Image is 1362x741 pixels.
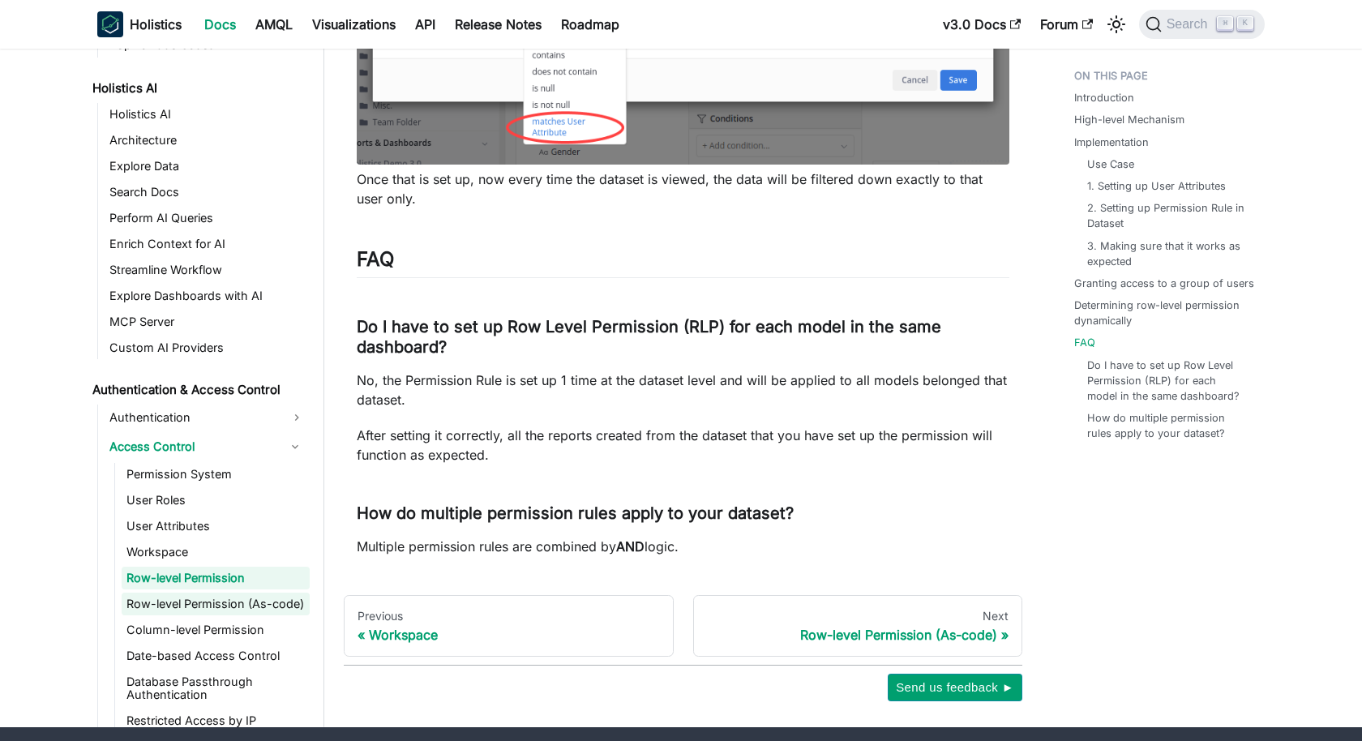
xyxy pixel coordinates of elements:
div: Workspace [358,627,660,643]
kbd: K [1237,16,1253,31]
a: High-level Mechanism [1074,112,1184,127]
span: Send us feedback ► [896,677,1014,698]
button: Search (Command+K) [1139,10,1265,39]
a: NextRow-level Permission (As-code) [693,595,1023,657]
a: Granting access to a group of users [1074,276,1254,291]
a: User Attributes [122,515,310,538]
a: Authentication & Access Control [88,379,310,401]
button: Switch between dark and light mode (currently light mode) [1103,11,1129,37]
h2: FAQ [357,247,1009,278]
a: Workspace [122,541,310,563]
b: Holistics [130,15,182,34]
a: Introduction [1074,90,1134,105]
a: Row-level Permission [122,567,310,589]
div: Previous [358,609,660,623]
kbd: ⌘ [1217,16,1233,31]
a: Architecture [105,129,310,152]
a: Holistics AI [88,77,310,100]
a: FAQ [1074,335,1095,350]
a: Visualizations [302,11,405,37]
a: Enrich Context for AI [105,233,310,255]
a: MCP Server [105,311,310,333]
a: 1. Setting up User Attributes [1087,178,1226,194]
a: Perform AI Queries [105,207,310,229]
a: Forum [1030,11,1103,37]
a: v3.0 Docs [933,11,1030,37]
a: Search Docs [105,181,310,203]
a: User Roles [122,489,310,512]
div: Next [707,609,1009,623]
a: Release Notes [445,11,551,37]
a: Do I have to set up Row Level Permission (RLP) for each model in the same dashboard? [1087,358,1248,405]
a: Access Control [105,434,281,460]
a: Date-based Access Control [122,645,310,667]
span: Search [1162,17,1218,32]
a: Authentication [105,405,310,430]
a: Use Case [1087,156,1134,172]
a: Determining row-level permission dynamically [1074,298,1255,328]
a: AMQL [246,11,302,37]
a: Permission System [122,463,310,486]
a: PreviousWorkspace [344,595,674,657]
a: Implementation [1074,135,1149,150]
a: Explore Data [105,155,310,178]
a: Column-level Permission [122,619,310,641]
a: Row-level Permission (As-code) [122,593,310,615]
p: Once that is set up, now every time the dataset is viewed, the data will be filtered down exactly... [357,169,1009,208]
h3: How do multiple permission rules apply to your dataset? [357,503,1009,524]
a: How do multiple permission rules apply to your dataset? [1087,410,1248,441]
a: Custom AI Providers [105,336,310,359]
button: Collapse sidebar category 'Access Control' [281,434,310,460]
button: Send us feedback ► [888,674,1022,701]
nav: Docs pages [344,595,1022,657]
a: 2. Setting up Permission Rule in Dataset [1087,200,1248,231]
div: Row-level Permission (As-code) [707,627,1009,643]
a: API [405,11,445,37]
a: Roadmap [551,11,629,37]
a: Explore Dashboards with AI [105,285,310,307]
a: 3. Making sure that it works as expected [1087,238,1248,269]
a: HolisticsHolistics [97,11,182,37]
nav: Docs sidebar [81,35,324,727]
p: Multiple permission rules are combined by logic. [357,537,1009,556]
img: Holistics [97,11,123,37]
p: No, the Permission Rule is set up 1 time at the dataset level and will be applied to all models b... [357,370,1009,409]
p: After setting it correctly, all the reports created from the dataset that you have set up the per... [357,426,1009,465]
a: Database Passthrough Authentication [122,670,310,706]
a: Holistics AI [105,103,310,126]
h3: Do I have to set up Row Level Permission (RLP) for each model in the same dashboard? [357,317,1009,358]
a: Streamline Workflow [105,259,310,281]
a: Docs [195,11,246,37]
strong: AND [616,538,645,555]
